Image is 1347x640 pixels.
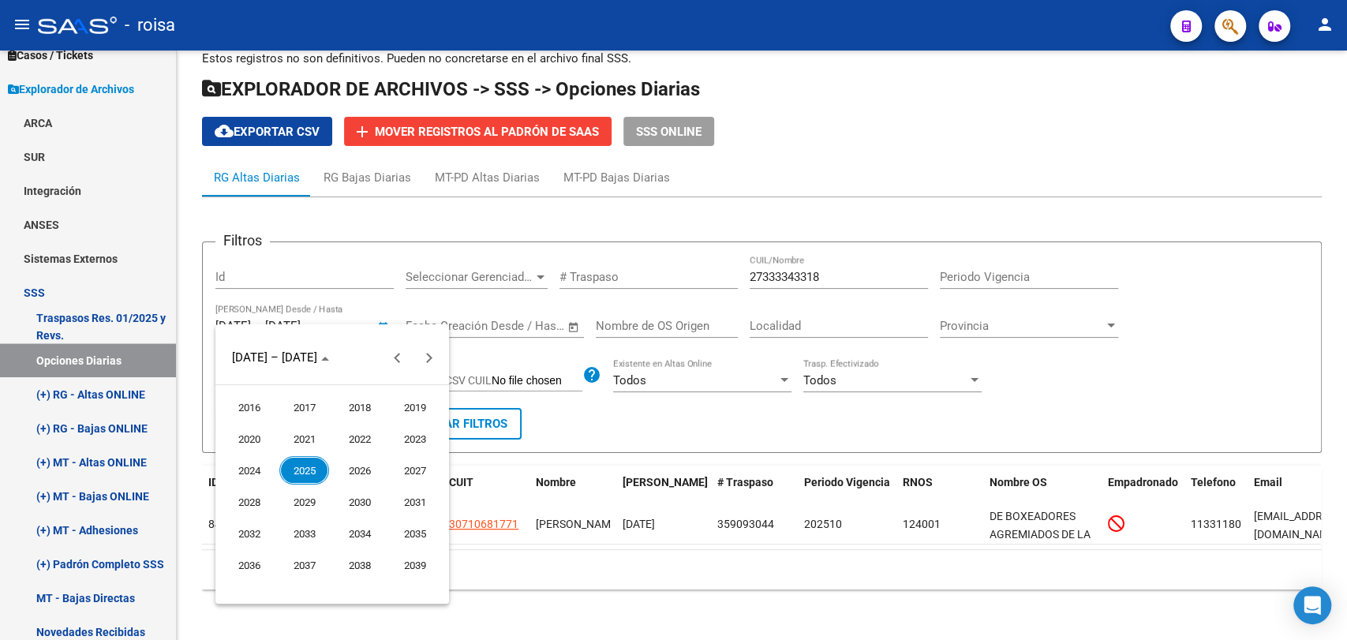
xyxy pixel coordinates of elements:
[277,549,332,581] button: 2037
[224,519,274,548] span: 2032
[382,342,413,373] button: Previous 24 years
[232,350,317,365] span: [DATE] – [DATE]
[335,393,384,421] span: 2018
[335,519,384,548] span: 2034
[387,391,443,423] button: 2019
[277,518,332,549] button: 2033
[222,486,277,518] button: 2028
[335,488,384,516] span: 2030
[226,343,335,372] button: Choose date
[387,455,443,486] button: 2027
[387,486,443,518] button: 2031
[387,518,443,549] button: 2035
[224,456,274,485] span: 2024
[277,455,332,486] button: 2025
[277,423,332,455] button: 2021
[413,342,445,373] button: Next 24 years
[387,423,443,455] button: 2023
[390,456,440,485] span: 2027
[222,391,277,423] button: 2016
[222,455,277,486] button: 2024
[332,486,387,518] button: 2030
[335,456,384,485] span: 2026
[390,425,440,453] span: 2023
[390,488,440,516] span: 2031
[332,455,387,486] button: 2026
[279,425,329,453] span: 2021
[222,518,277,549] button: 2032
[332,549,387,581] button: 2038
[279,551,329,579] span: 2037
[279,488,329,516] span: 2029
[332,423,387,455] button: 2022
[277,486,332,518] button: 2029
[387,549,443,581] button: 2039
[224,393,274,421] span: 2016
[222,549,277,581] button: 2036
[222,423,277,455] button: 2020
[277,391,332,423] button: 2017
[332,391,387,423] button: 2018
[224,425,274,453] span: 2020
[335,425,384,453] span: 2022
[224,488,274,516] span: 2028
[279,456,329,485] span: 2025
[335,551,384,579] span: 2038
[1293,586,1331,624] div: Open Intercom Messenger
[390,393,440,421] span: 2019
[332,518,387,549] button: 2034
[279,393,329,421] span: 2017
[224,551,274,579] span: 2036
[390,519,440,548] span: 2035
[279,519,329,548] span: 2033
[390,551,440,579] span: 2039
